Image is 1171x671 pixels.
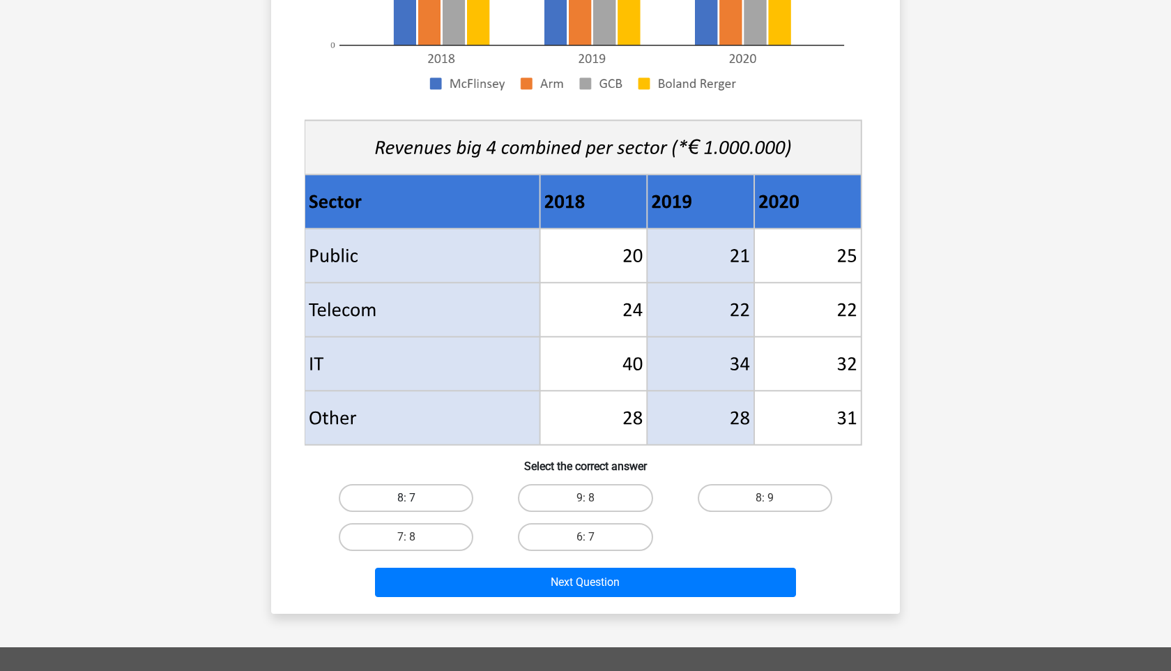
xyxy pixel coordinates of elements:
button: Next Question [375,568,797,597]
label: 8: 7 [339,484,473,512]
label: 8: 9 [698,484,832,512]
label: 9: 8 [518,484,652,512]
h6: Select the correct answer [293,448,878,473]
label: 7: 8 [339,523,473,551]
label: 6: 7 [518,523,652,551]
